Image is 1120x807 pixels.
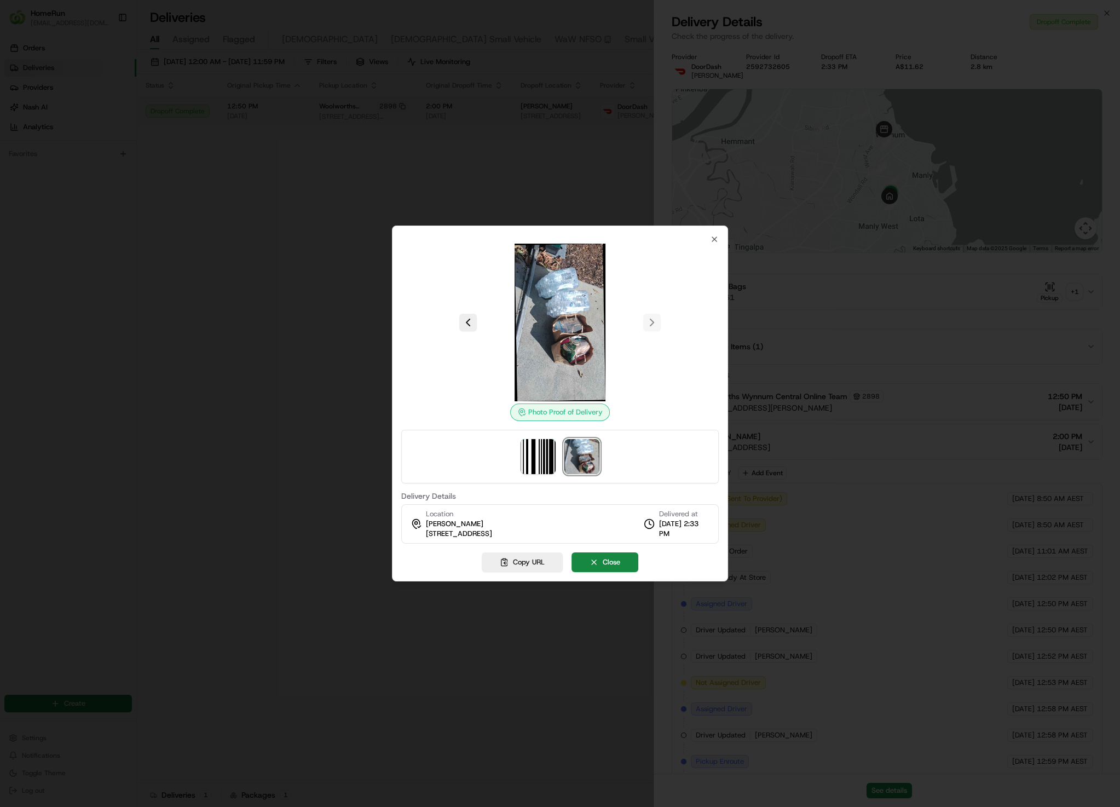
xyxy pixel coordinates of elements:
div: Photo Proof of Delivery [510,403,610,421]
img: barcode_scan_on_pickup image [521,439,556,474]
span: [STREET_ADDRESS] [426,529,492,539]
span: Delivered at [659,509,709,519]
span: [PERSON_NAME] [426,519,483,529]
img: photo_proof_of_delivery image [564,439,599,474]
button: Close [571,552,638,572]
button: Copy URL [482,552,563,572]
span: [DATE] 2:33 PM [659,519,709,539]
span: Location [426,509,453,519]
label: Delivery Details [401,492,719,500]
img: photo_proof_of_delivery image [481,244,639,401]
